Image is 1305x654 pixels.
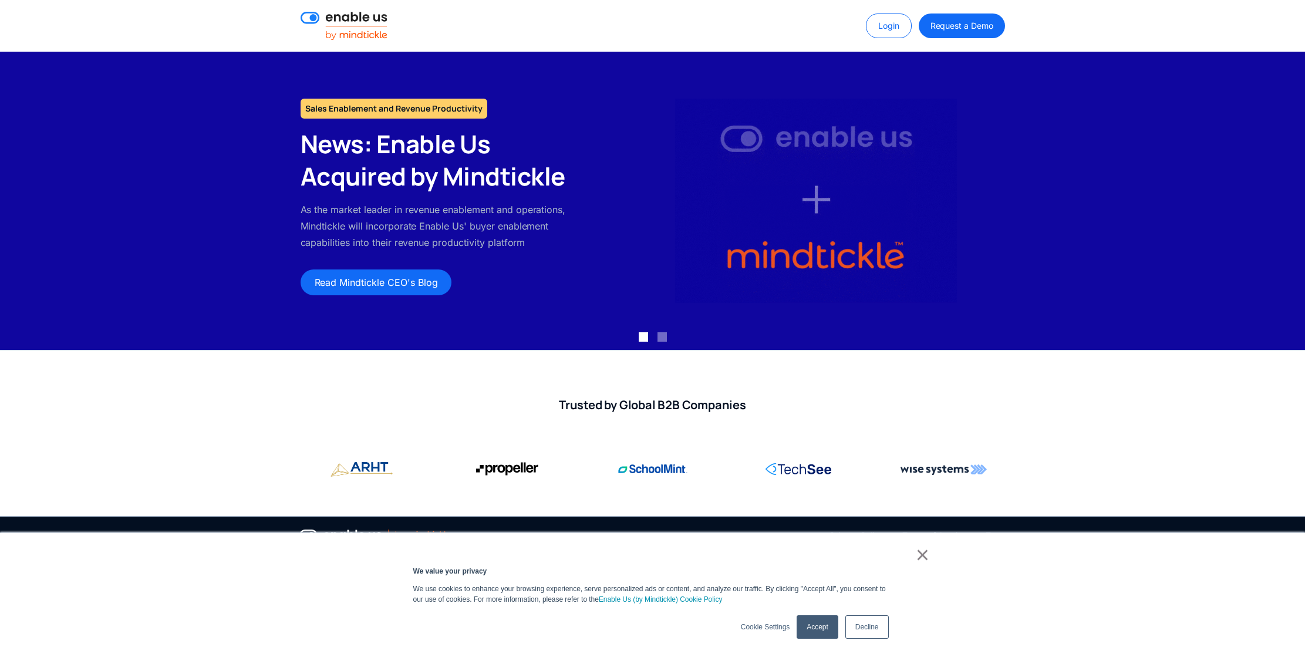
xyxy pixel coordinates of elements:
[766,457,831,481] img: RingCentral corporate logo
[639,332,648,342] div: Show slide 1 of 2
[301,269,452,295] a: Read Mindtickle CEO's Blog
[413,567,487,575] strong: We value your privacy
[599,594,723,605] a: Enable Us (by Mindtickle) Cookie Policy
[618,457,687,481] img: SchoolMint corporate logo
[675,99,957,303] img: Enable Us by Mindtickle
[741,622,790,632] a: Cookie Settings
[301,397,1005,413] h2: Trusted by Global B2B Companies
[919,14,1005,38] a: Request a Demo
[902,528,966,542] a: Terms of Service
[476,457,538,481] img: Propeller Aero corporate logo
[657,332,667,342] div: Show slide 2 of 2
[830,528,884,542] a: Privacy Policy
[301,128,581,192] h2: News: Enable Us Acquired by Mindtickle
[797,615,838,639] a: Accept
[845,615,889,639] a: Decline
[866,14,912,38] a: Login
[301,201,581,251] p: As the market leader in revenue enablement and operations, Mindtickle will incorporate Enable Us'...
[331,457,393,481] img: Propeller Aero corporate logo
[413,584,892,605] p: We use cookies to enhance your browsing experience, serve personalized ads or content, and analyz...
[1258,52,1305,350] div: next slide
[916,550,930,560] a: ×
[301,99,487,119] h1: Sales Enablement and Revenue Productivity
[986,528,1005,542] a: Trust
[901,457,987,481] img: Wise Systems corporate logo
